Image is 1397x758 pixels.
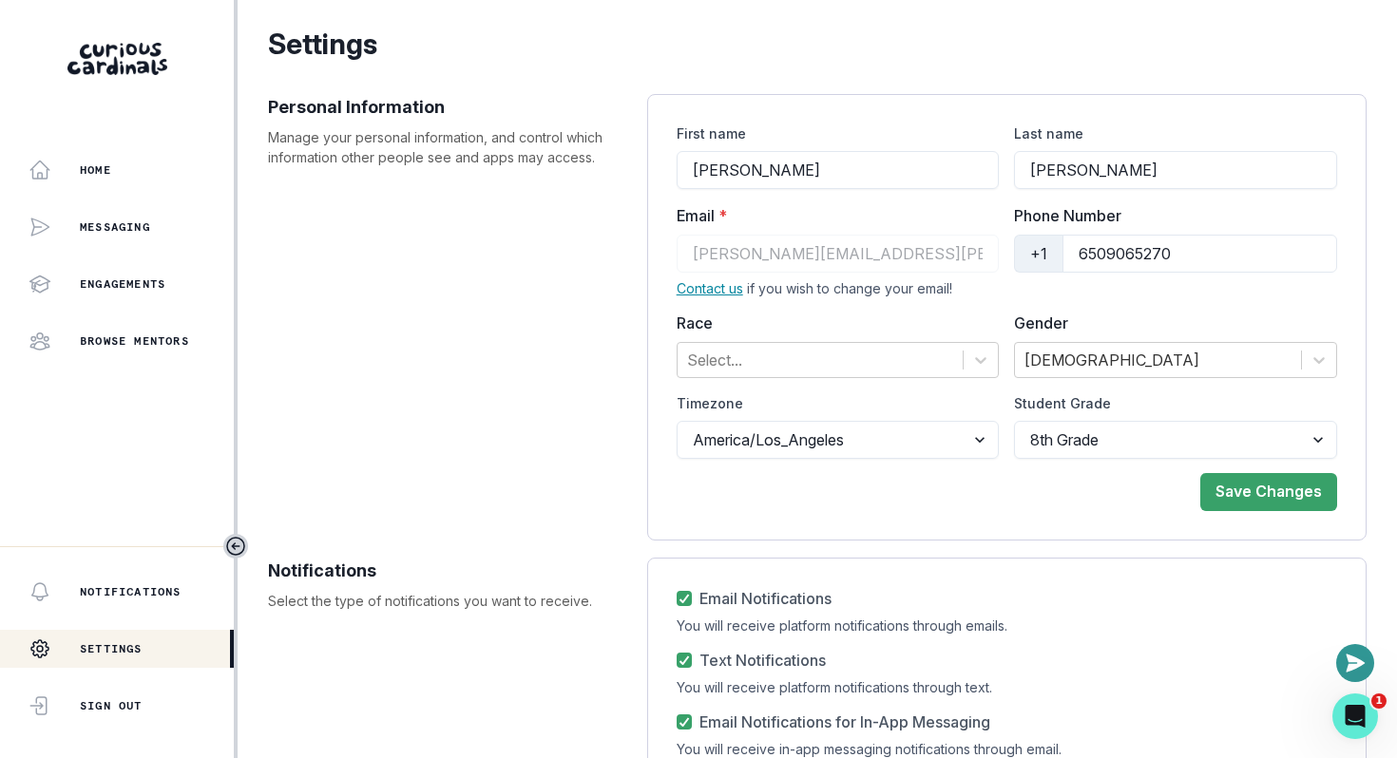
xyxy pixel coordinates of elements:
p: Settings [268,23,1367,66]
button: Toggle sidebar [223,534,248,559]
button: Open or close messaging widget [1336,644,1374,682]
span: Email Notifications for In-App Messaging [699,711,990,733]
div: +1 [1014,235,1063,273]
label: Email [677,204,988,227]
div: You will receive in-app messaging notifications through email. [677,741,1337,757]
a: Contact us [677,280,743,296]
p: Browse Mentors [80,333,189,349]
p: Messaging [80,219,150,235]
p: Notifications [268,558,628,583]
iframe: Intercom live chat [1332,693,1378,739]
button: Save Changes [1200,473,1337,511]
label: First name [677,123,988,143]
span: Email Notifications [699,587,832,610]
div: You will receive platform notifications through emails. [677,617,1337,634]
div: You will receive platform notifications through text. [677,679,1337,695]
p: Home [80,162,111,178]
p: Select the type of notifications you want to receive. [268,591,628,611]
p: Personal Information [268,94,628,120]
label: Student Grade [1014,393,1326,413]
label: Timezone [677,393,988,413]
div: if you wish to change your email! [677,280,1000,296]
img: Curious Cardinals Logo [67,43,167,75]
p: Settings [80,641,143,656]
label: Phone Number [1014,204,1326,227]
label: Last name [1014,123,1326,143]
span: Text Notifications [699,649,826,672]
label: Gender [1014,312,1326,334]
p: Notifications [80,584,182,599]
span: 1 [1371,693,1387,709]
p: Engagements [80,276,165,292]
p: Sign Out [80,698,143,713]
p: Manage your personal information, and control which information other people see and apps may acc... [268,127,628,167]
label: Race [677,312,988,334]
